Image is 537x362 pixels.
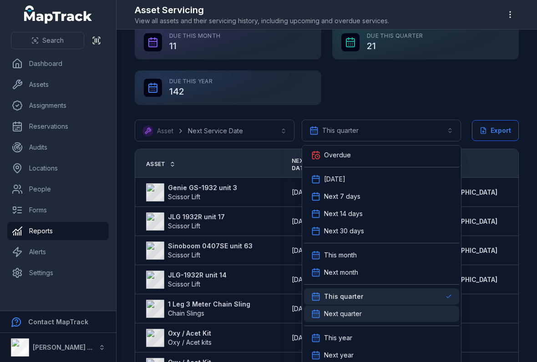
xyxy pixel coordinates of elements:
[324,309,362,318] span: Next quarter
[324,251,357,260] span: This month
[324,226,364,236] span: Next 30 days
[324,209,363,218] span: Next 14 days
[324,268,358,277] span: Next month
[324,192,360,201] span: Next 7 days
[324,175,345,184] span: [DATE]
[324,151,351,160] span: Overdue
[324,351,354,360] span: Next year
[324,292,363,301] span: This quarter
[302,120,461,141] button: This quarter
[324,333,352,342] span: This year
